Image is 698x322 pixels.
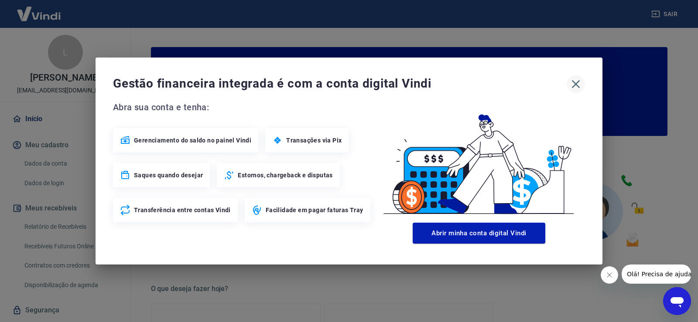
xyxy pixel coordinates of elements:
span: Olá! Precisa de ajuda? [5,6,73,13]
iframe: Botão para abrir a janela de mensagens [663,287,691,315]
iframe: Mensagem da empresa [622,264,691,284]
span: Facilidade em pagar faturas Tray [266,206,363,214]
span: Transações via Pix [286,136,342,145]
span: Saques quando desejar [134,171,203,180]
button: Abrir minha conta digital Vindi [413,223,545,244]
span: Abra sua conta e tenha: [113,100,373,114]
span: Estornos, chargeback e disputas [238,171,332,180]
span: Transferência entre contas Vindi [134,206,231,214]
span: Gerenciamento do saldo no painel Vindi [134,136,251,145]
img: Good Billing [373,100,585,219]
span: Gestão financeira integrada é com a conta digital Vindi [113,75,567,92]
iframe: Fechar mensagem [601,266,618,284]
